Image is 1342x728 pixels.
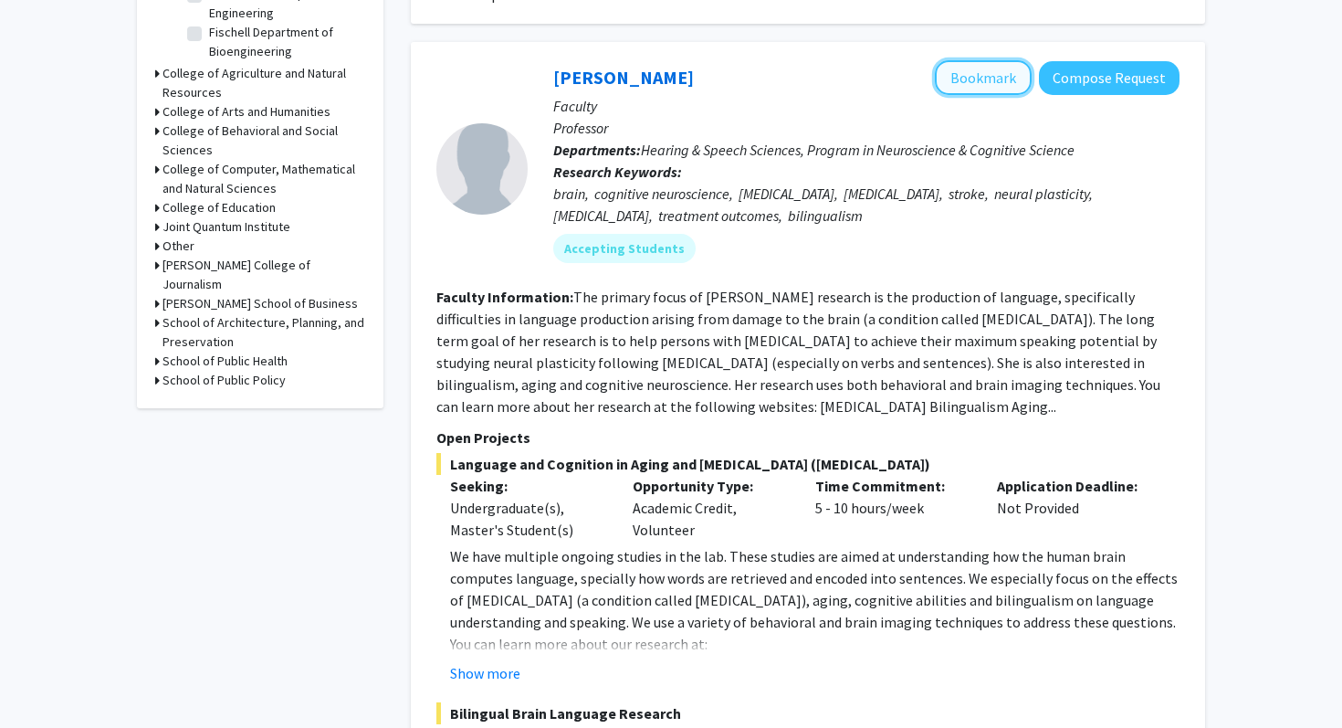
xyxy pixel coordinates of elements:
[209,23,361,61] label: Fischell Department of Bioengineering
[14,646,78,714] iframe: Chat
[163,237,194,256] h3: Other
[935,60,1032,95] button: Add Yasmeen Faroqi-Shah to Bookmarks
[163,102,330,121] h3: College of Arts and Humanities
[815,475,970,497] p: Time Commitment:
[553,163,682,181] b: Research Keywords:
[436,427,1179,448] p: Open Projects
[450,633,1179,655] p: You can learn more about our research at:
[163,371,286,390] h3: School of Public Policy
[436,288,1160,416] fg-read-more: The primary focus of [PERSON_NAME] research is the production of language, specifically difficult...
[163,313,365,352] h3: School of Architecture, Planning, and Preservation
[641,141,1075,159] span: Hearing & Speech Sciences, Program in Neuroscience & Cognitive Science
[163,160,365,198] h3: College of Computer, Mathematical and Natural Sciences
[163,256,365,294] h3: [PERSON_NAME] College of Journalism
[450,497,605,541] div: Undergraduate(s), Master's Student(s)
[983,475,1166,541] div: Not Provided
[163,217,290,237] h3: Joint Quantum Institute
[997,475,1152,497] p: Application Deadline:
[163,121,365,160] h3: College of Behavioral and Social Sciences
[436,453,1179,475] span: Language and Cognition in Aging and [MEDICAL_DATA] ([MEDICAL_DATA])
[553,66,694,89] a: [PERSON_NAME]
[553,234,696,263] mat-chip: Accepting Students
[436,702,1179,724] span: Bilingual Brain Language Research
[450,545,1179,633] p: We have multiple ongoing studies in the lab. These studies are aimed at understanding how the hum...
[163,294,358,313] h3: [PERSON_NAME] School of Business
[553,117,1179,139] p: Professor
[163,64,365,102] h3: College of Agriculture and Natural Resources
[163,198,276,217] h3: College of Education
[553,183,1179,227] div: brain, cognitive neuroscience, [MEDICAL_DATA], [MEDICAL_DATA], stroke, neural plasticity, [MEDICA...
[163,352,288,371] h3: School of Public Health
[450,662,520,684] button: Show more
[633,475,788,497] p: Opportunity Type:
[553,95,1179,117] p: Faculty
[1039,61,1179,95] button: Compose Request to Yasmeen Faroqi-Shah
[802,475,984,541] div: 5 - 10 hours/week
[619,475,802,541] div: Academic Credit, Volunteer
[450,475,605,497] p: Seeking:
[436,288,573,306] b: Faculty Information:
[209,61,361,100] label: Materials Science & Engineering
[553,141,641,159] b: Departments:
